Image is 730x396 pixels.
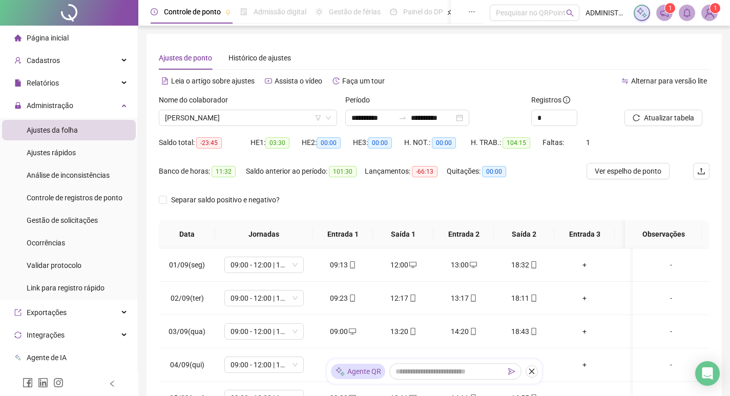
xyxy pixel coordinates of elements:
[225,9,231,15] span: pushpin
[329,166,357,177] span: 101:30
[159,220,215,248] th: Data
[644,112,694,123] span: Atualizar tabela
[27,171,110,179] span: Análise de inconsistências
[665,3,675,13] sup: 1
[228,54,291,62] span: Histórico de ajustes
[433,220,494,248] th: Entrada 2
[27,239,65,247] span: Ocorrências
[432,137,456,149] span: 00:00
[329,8,381,16] span: Gestão de férias
[562,359,607,370] div: +
[317,137,341,149] span: 00:00
[316,8,323,15] span: sun
[265,137,289,149] span: 03:30
[714,5,717,12] span: 1
[365,165,447,177] div: Lançamentos:
[27,261,81,269] span: Validar protocolo
[321,326,365,337] div: 09:00
[587,163,670,179] button: Ver espelho de ponto
[14,57,22,64] span: user-add
[27,353,67,362] span: Agente de IA
[631,77,707,85] span: Alternar para versão lite
[254,8,306,16] span: Admissão digital
[312,220,373,248] th: Entrada 1
[231,357,298,372] span: 09:00 - 12:00 | 13:00 - 18:00
[27,56,60,65] span: Cadastros
[27,284,105,292] span: Link para registro rápido
[636,7,648,18] img: sparkle-icon.fc2bf0ac1784a2077858766a79e2daf3.svg
[27,79,59,87] span: Relatórios
[508,368,515,375] span: send
[528,368,535,375] span: close
[469,295,477,302] span: mobile
[27,149,76,157] span: Ajustes rápidos
[240,8,247,15] span: file-done
[641,259,701,270] div: -
[14,79,22,87] span: file
[710,3,720,13] sup: Atualize o seu contato no menu Meus Dados
[171,77,255,85] span: Leia o artigo sobre ajustes
[231,324,298,339] span: 09:00 - 12:00 | 13:00 - 18:00
[165,110,331,126] span: ALLAN DE OLIVEIRA MARCELINO
[159,54,212,62] span: Ajustes de ponto
[682,8,692,17] span: bell
[633,114,640,121] span: reload
[348,295,356,302] span: mobile
[215,220,312,248] th: Jornadas
[641,359,701,370] div: -
[595,165,661,177] span: Ver espelho de ponto
[562,293,607,304] div: +
[321,293,365,304] div: 09:23
[151,8,158,15] span: clock-circle
[302,137,353,149] div: HE 2:
[469,328,477,335] span: mobile
[442,326,486,337] div: 14:20
[381,259,425,270] div: 12:00
[502,326,546,337] div: 18:43
[660,8,669,17] span: notification
[562,259,607,270] div: +
[529,261,537,268] span: mobile
[623,326,667,337] div: +
[14,34,22,41] span: home
[159,94,235,106] label: Nome do colaborador
[251,137,302,149] div: HE 1:
[503,137,530,149] span: 104:15
[368,137,392,149] span: 00:00
[332,77,340,85] span: history
[469,261,477,268] span: desktop
[335,366,345,377] img: sparkle-icon.fc2bf0ac1784a2077858766a79e2daf3.svg
[159,137,251,149] div: Saldo total:
[623,359,667,370] div: +
[447,9,453,15] span: pushpin
[169,327,205,336] span: 03/09(qua)
[412,166,437,177] span: -66:13
[348,261,356,268] span: mobile
[641,293,701,304] div: -
[14,102,22,109] span: lock
[14,309,22,316] span: export
[669,5,672,12] span: 1
[321,259,365,270] div: 09:13
[408,295,416,302] span: mobile
[353,137,404,149] div: HE 3:
[348,328,356,335] span: desktop
[390,8,397,15] span: dashboard
[623,259,667,270] div: +
[14,331,22,339] span: sync
[265,77,272,85] span: youtube
[38,378,48,388] span: linkedin
[633,228,694,240] span: Observações
[169,261,205,269] span: 01/09(seg)
[196,137,222,149] span: -23:45
[399,114,407,122] span: to
[27,331,65,339] span: Integrações
[321,359,365,370] div: 09:19
[624,110,702,126] button: Atualizar tabela
[562,326,607,337] div: +
[315,115,321,121] span: filter
[702,5,717,20] img: 61722
[27,34,69,42] span: Página inicial
[159,165,246,177] div: Banco de horas:
[109,380,116,387] span: left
